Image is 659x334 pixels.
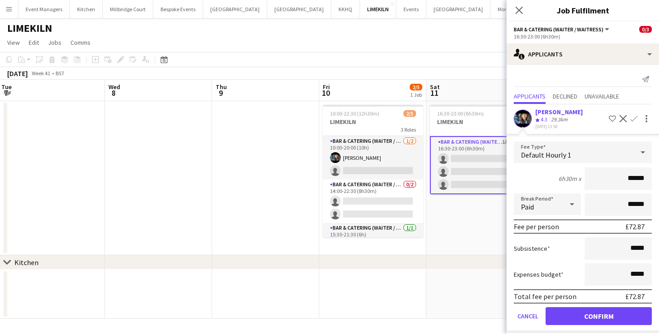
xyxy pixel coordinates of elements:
[323,180,423,223] app-card-role: Bar & Catering (Waiter / waitress)0/214:00-22:30 (8h30m)
[521,202,534,211] span: Paid
[507,43,659,65] div: Applicants
[514,270,564,278] label: Expenses budget
[401,126,416,133] span: 3 Roles
[430,136,530,194] app-card-role: Bar & Catering (Waiter / waitress)1A0/316:30-23:00 (6h30m)
[546,307,652,325] button: Confirm
[490,0,533,18] button: Morden Hall
[360,0,396,18] button: LIMEKILN
[514,26,611,33] button: Bar & Catering (Waiter / waitress)
[7,69,28,78] div: [DATE]
[323,118,423,126] h3: LIMEKILN
[323,105,423,237] app-job-card: 10:00-22:30 (12h30m)2/5LIMEKILN3 RolesBar & Catering (Waiter / waitress)1/210:00-20:00 (10h)[PERS...
[430,118,530,126] h3: LIMEKILN
[396,0,426,18] button: Events
[107,88,120,98] span: 8
[429,88,440,98] span: 11
[323,83,330,91] span: Fri
[48,39,61,47] span: Jobs
[4,37,23,48] a: View
[103,0,153,18] button: Millbridge Court
[44,37,65,48] a: Jobs
[67,37,94,48] a: Comms
[323,136,423,180] app-card-role: Bar & Catering (Waiter / waitress)1/210:00-20:00 (10h)[PERSON_NAME]
[14,258,39,267] div: Kitchen
[70,39,91,47] span: Comms
[625,222,645,231] div: £72.87
[514,26,603,33] span: Bar & Catering (Waiter / waitress)
[585,93,619,99] span: Unavailable
[553,93,577,99] span: Declined
[410,91,422,98] div: 1 Job
[330,110,379,117] span: 10:00-22:30 (12h30m)
[625,292,645,301] div: £72.87
[267,0,331,18] button: [GEOGRAPHIC_DATA]
[331,0,360,18] button: KKHQ
[639,26,652,33] span: 0/3
[216,83,227,91] span: Thu
[108,83,120,91] span: Wed
[430,83,440,91] span: Sat
[70,0,103,18] button: Kitchen
[559,175,581,183] div: 6h30m x
[507,4,659,16] h3: Job Fulfilment
[514,33,652,40] div: 16:30-23:00 (6h30m)
[7,21,52,35] h1: LIMEKILN
[514,93,546,99] span: Applicants
[549,116,569,124] div: 29.3km
[18,0,70,18] button: Event Managers
[321,88,330,98] span: 10
[403,110,416,117] span: 2/5
[203,0,267,18] button: [GEOGRAPHIC_DATA]
[541,116,547,123] span: 4.3
[514,244,550,253] label: Subsistence
[7,39,20,47] span: View
[514,292,577,301] div: Total fee per person
[410,84,422,90] span: 2/5
[29,39,39,47] span: Edit
[514,222,559,231] div: Fee per person
[430,105,530,194] app-job-card: 16:30-23:00 (6h30m)0/3LIMEKILN1 RoleBar & Catering (Waiter / waitress)1A0/316:30-23:00 (6h30m)
[323,223,423,253] app-card-role: Bar & Catering (Waiter / waitress)1/115:30-21:30 (6h)
[521,150,571,159] span: Default Hourly 1
[535,108,583,116] div: [PERSON_NAME]
[30,70,52,77] span: Week 41
[426,0,490,18] button: [GEOGRAPHIC_DATA]
[56,70,65,77] div: BST
[1,83,12,91] span: Tue
[535,124,583,129] div: [DATE] 13:58
[514,307,542,325] button: Cancel
[437,110,484,117] span: 16:30-23:00 (6h30m)
[25,37,43,48] a: Edit
[153,0,203,18] button: Bespoke Events
[214,88,227,98] span: 9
